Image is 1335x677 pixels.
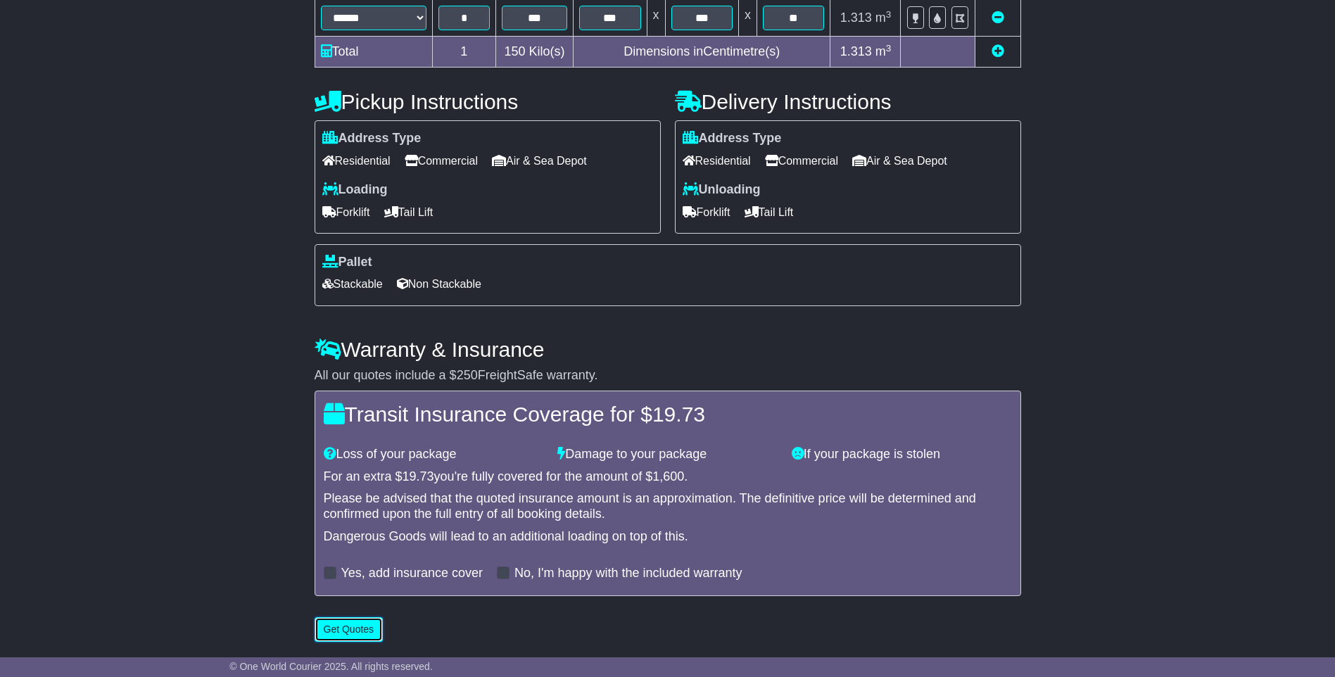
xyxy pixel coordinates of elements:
[992,11,1004,25] a: Remove this item
[875,44,892,58] span: m
[229,661,433,672] span: © One World Courier 2025. All rights reserved.
[384,201,434,223] span: Tail Lift
[315,90,661,113] h4: Pickup Instructions
[765,150,838,172] span: Commercial
[432,37,496,68] td: 1
[683,201,730,223] span: Forklift
[675,90,1021,113] h4: Delivery Instructions
[875,11,892,25] span: m
[492,150,587,172] span: Air & Sea Depot
[785,447,1019,462] div: If your package is stolen
[341,566,483,581] label: Yes, add insurance cover
[745,201,794,223] span: Tail Lift
[322,131,422,146] label: Address Type
[652,403,705,426] span: 19.73
[514,566,742,581] label: No, I'm happy with the included warranty
[683,150,751,172] span: Residential
[574,37,830,68] td: Dimensions in Centimetre(s)
[322,201,370,223] span: Forklift
[683,182,761,198] label: Unloading
[457,368,478,382] span: 250
[403,469,434,483] span: 19.73
[496,37,574,68] td: Kilo(s)
[322,255,372,270] label: Pallet
[324,469,1012,485] div: For an extra $ you're fully covered for the amount of $ .
[315,368,1021,384] div: All our quotes include a $ FreightSafe warranty.
[315,37,432,68] td: Total
[992,44,1004,58] a: Add new item
[405,150,478,172] span: Commercial
[315,338,1021,361] h4: Warranty & Insurance
[840,11,872,25] span: 1.313
[322,150,391,172] span: Residential
[840,44,872,58] span: 1.313
[317,447,551,462] div: Loss of your package
[324,403,1012,426] h4: Transit Insurance Coverage for $
[683,131,782,146] label: Address Type
[324,491,1012,521] div: Please be advised that the quoted insurance amount is an approximation. The definitive price will...
[505,44,526,58] span: 150
[322,182,388,198] label: Loading
[550,447,785,462] div: Damage to your package
[652,469,684,483] span: 1,600
[852,150,947,172] span: Air & Sea Depot
[886,43,892,53] sup: 3
[324,529,1012,545] div: Dangerous Goods will lead to an additional loading on top of this.
[397,273,481,295] span: Non Stackable
[315,617,384,642] button: Get Quotes
[322,273,383,295] span: Stackable
[886,9,892,20] sup: 3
